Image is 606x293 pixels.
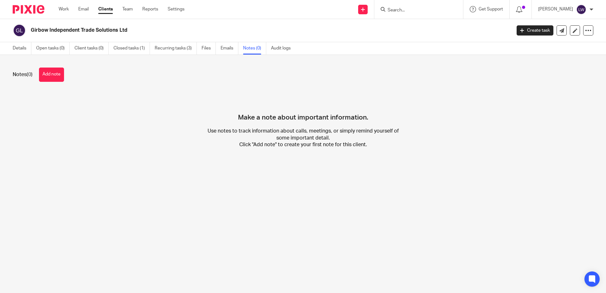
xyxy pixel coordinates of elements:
[202,42,216,55] a: Files
[271,42,295,55] a: Audit logs
[27,72,33,77] span: (0)
[517,25,553,36] a: Create task
[98,6,113,12] a: Clients
[387,8,444,13] input: Search
[39,68,64,82] button: Add note
[78,6,89,12] a: Email
[142,6,158,12] a: Reports
[243,42,266,55] a: Notes (0)
[13,24,26,37] img: svg%3E
[206,128,400,148] p: Use notes to track information about calls, meetings, or simply remind yourself of some important...
[238,91,368,122] h4: Make a note about important information.
[479,7,503,11] span: Get Support
[538,6,573,12] p: [PERSON_NAME]
[36,42,70,55] a: Open tasks (0)
[13,71,33,78] h1: Notes
[221,42,238,55] a: Emails
[13,5,44,14] img: Pixie
[155,42,197,55] a: Recurring tasks (3)
[576,4,586,15] img: svg%3E
[31,27,412,34] h2: Girbow Independent Trade Solutions Ltd
[59,6,69,12] a: Work
[168,6,184,12] a: Settings
[74,42,109,55] a: Client tasks (0)
[13,42,31,55] a: Details
[113,42,150,55] a: Closed tasks (1)
[122,6,133,12] a: Team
